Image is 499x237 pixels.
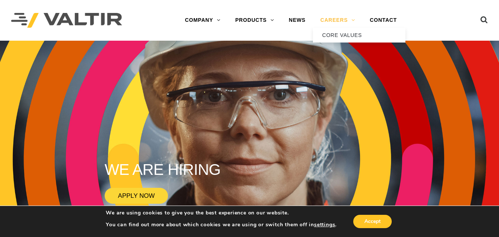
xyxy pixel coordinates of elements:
a: PRODUCTS [228,13,281,28]
a: CONTACT [363,13,404,28]
a: CORE VALUES [313,28,405,43]
a: COMPANY [178,13,228,28]
rs-layer: WE ARE HIRING [105,161,221,178]
p: You can find out more about which cookies we are using or switch them off in . [106,221,337,228]
a: NEWS [281,13,313,28]
a: CAREERS [313,13,363,28]
a: APPLY NOW [105,188,168,204]
button: Accept [353,215,392,228]
img: Valtir [11,13,122,28]
button: settings [314,221,335,228]
p: We are using cookies to give you the best experience on our website. [106,210,337,216]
